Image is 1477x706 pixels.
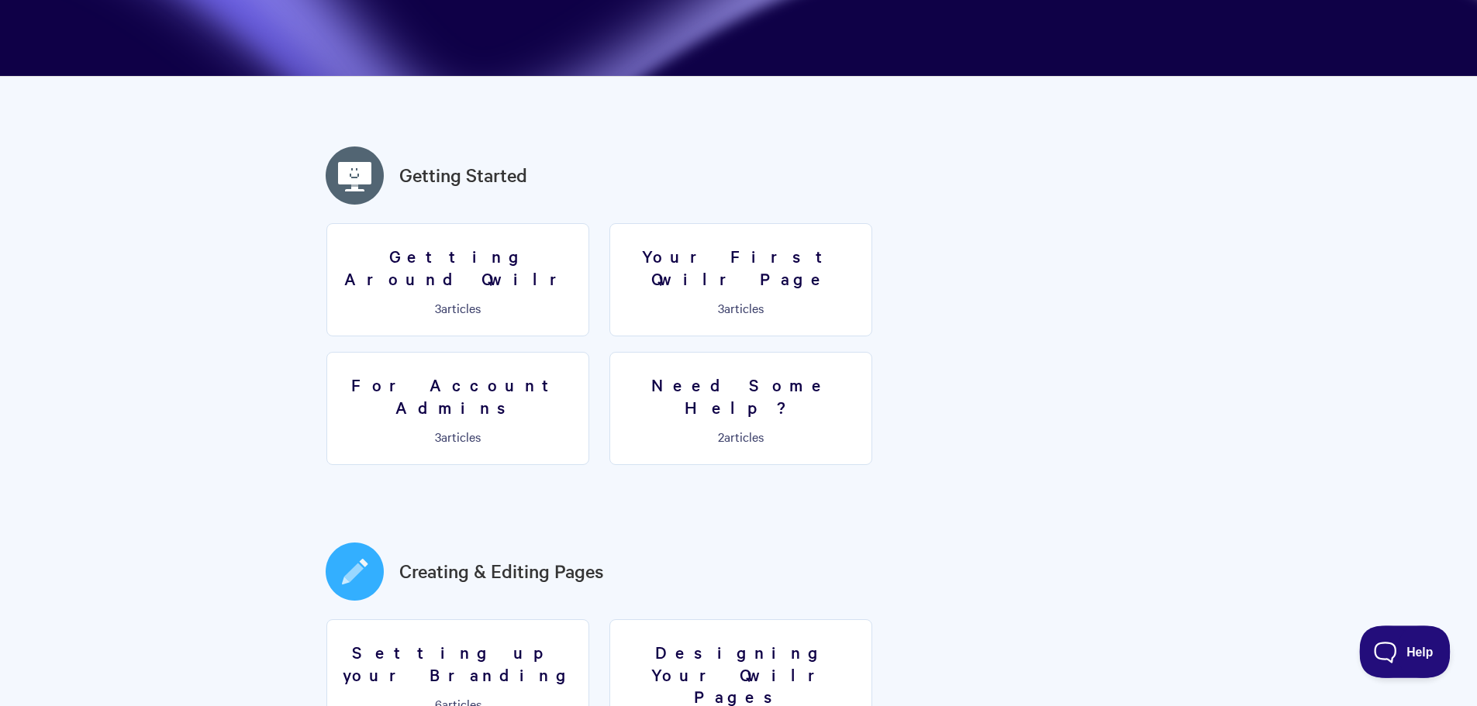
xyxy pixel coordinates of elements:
[718,299,724,316] span: 3
[619,301,862,315] p: articles
[336,429,579,443] p: articles
[336,641,579,685] h3: Setting up your Branding
[1359,625,1451,678] iframe: Toggle Customer Support
[399,557,604,585] a: Creating & Editing Pages
[326,352,589,465] a: For Account Admins 3articles
[609,223,872,336] a: Your First Qwilr Page 3articles
[326,223,589,336] a: Getting Around Qwilr 3articles
[718,428,724,445] span: 2
[619,245,862,289] h3: Your First Qwilr Page
[435,299,441,316] span: 3
[619,429,862,443] p: articles
[399,161,527,189] a: Getting Started
[435,428,441,445] span: 3
[336,301,579,315] p: articles
[336,374,579,418] h3: For Account Admins
[609,352,872,465] a: Need Some Help? 2articles
[336,245,579,289] h3: Getting Around Qwilr
[619,374,862,418] h3: Need Some Help?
